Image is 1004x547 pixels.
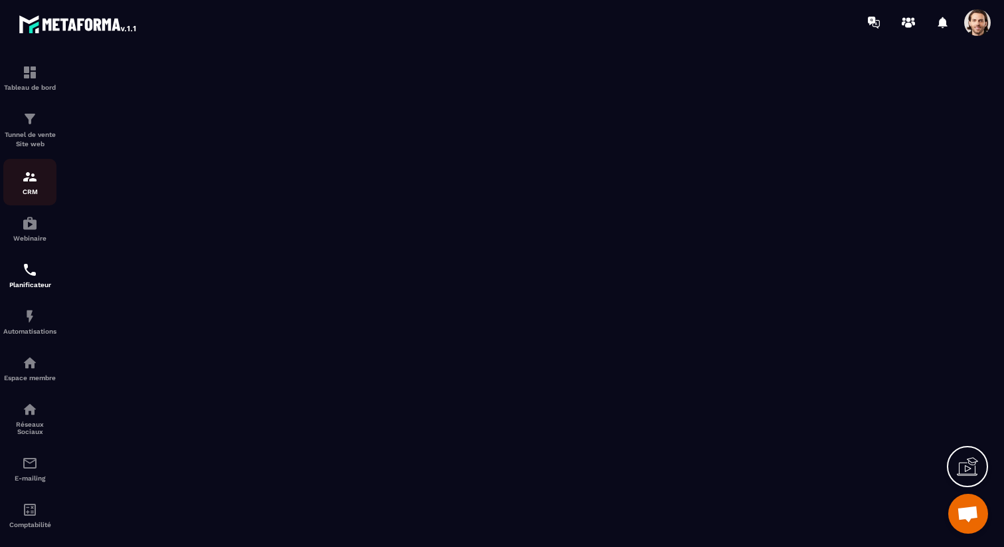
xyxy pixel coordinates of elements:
[3,492,56,538] a: accountantaccountantComptabilité
[3,328,56,335] p: Automatisations
[22,64,38,80] img: formation
[3,521,56,528] p: Comptabilité
[22,262,38,278] img: scheduler
[22,502,38,518] img: accountant
[3,421,56,435] p: Réseaux Sociaux
[3,391,56,445] a: social-networksocial-networkRéseaux Sociaux
[3,188,56,195] p: CRM
[19,12,138,36] img: logo
[22,355,38,371] img: automations
[3,345,56,391] a: automationsautomationsEspace membre
[22,401,38,417] img: social-network
[3,281,56,288] p: Planificateur
[3,252,56,298] a: schedulerschedulerPlanificateur
[3,235,56,242] p: Webinaire
[22,308,38,324] img: automations
[3,159,56,205] a: formationformationCRM
[3,101,56,159] a: formationformationTunnel de vente Site web
[3,445,56,492] a: emailemailE-mailing
[22,111,38,127] img: formation
[3,84,56,91] p: Tableau de bord
[22,169,38,185] img: formation
[3,374,56,382] p: Espace membre
[3,55,56,101] a: formationformationTableau de bord
[22,455,38,471] img: email
[3,475,56,482] p: E-mailing
[948,494,988,534] div: Ouvrir le chat
[3,130,56,149] p: Tunnel de vente Site web
[3,298,56,345] a: automationsautomationsAutomatisations
[22,215,38,231] img: automations
[3,205,56,252] a: automationsautomationsWebinaire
